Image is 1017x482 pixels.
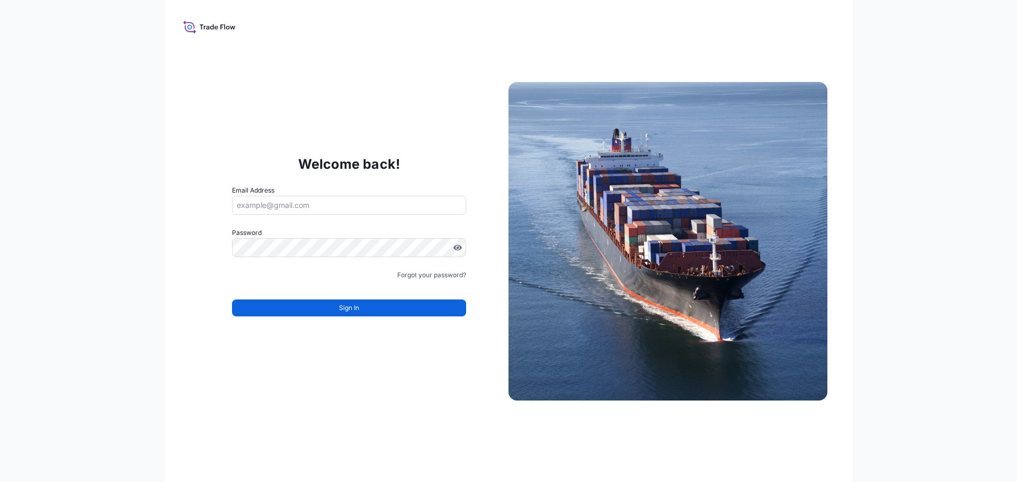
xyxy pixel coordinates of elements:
[453,243,462,252] button: Show password
[298,156,400,172] p: Welcome back!
[232,299,466,316] button: Sign In
[232,228,466,238] label: Password
[232,196,466,215] input: example@gmail.com
[397,270,466,280] a: Forgot your password?
[508,82,827,401] img: Ship illustration
[339,303,359,313] span: Sign In
[232,185,274,196] label: Email Address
